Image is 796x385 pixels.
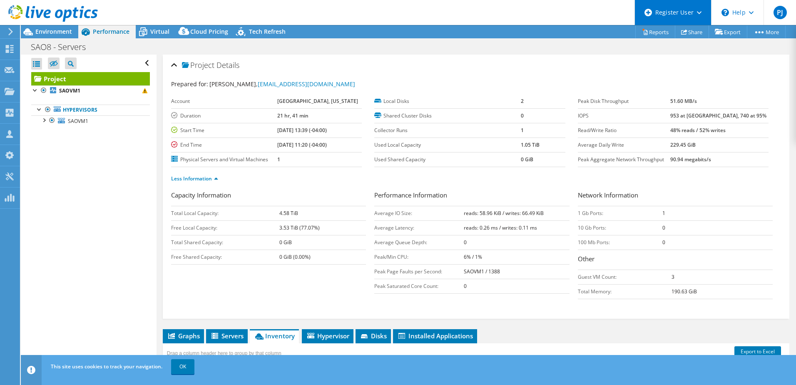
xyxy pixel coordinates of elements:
[521,97,524,105] b: 2
[35,27,72,35] span: Environment
[171,80,208,88] label: Prepared for:
[578,220,663,235] td: 10 Gb Ports:
[464,224,537,231] b: reads: 0.26 ms / writes: 0.11 ms
[171,359,194,374] a: OK
[374,155,520,164] label: Used Shared Capacity
[306,332,349,340] span: Hypervisor
[27,42,99,52] h1: SAO8 - Servers
[578,190,773,202] h3: Network Information
[670,156,711,163] b: 90.94 megabits/s
[277,112,308,119] b: 21 hr, 41 min
[171,97,277,105] label: Account
[521,127,524,134] b: 1
[31,105,150,115] a: Hypervisors
[578,270,672,284] td: Guest VM Count:
[93,27,129,35] span: Performance
[578,254,773,265] h3: Other
[258,80,355,88] a: [EMAIL_ADDRESS][DOMAIN_NAME]
[254,332,295,340] span: Inventory
[578,97,670,105] label: Peak Disk Throughput
[721,9,729,16] svg: \n
[747,25,786,38] a: More
[165,347,284,359] div: Drag a column header here to group by that column
[578,126,670,135] label: Read/Write Ratio
[521,156,533,163] b: 0 GiB
[578,112,670,120] label: IOPS
[150,27,169,35] span: Virtual
[59,87,80,94] b: SAOVM1
[734,346,781,357] a: Export to Excel
[277,97,358,105] b: [GEOGRAPHIC_DATA], [US_STATE]
[171,206,279,220] td: Total Local Capacity:
[249,27,286,35] span: Tech Refresh
[374,190,569,202] h3: Performance Information
[374,126,520,135] label: Collector Runs
[51,363,162,370] span: This site uses cookies to track your navigation.
[171,220,279,235] td: Free Local Capacity:
[374,250,464,264] td: Peak/Min CPU:
[464,253,482,260] b: 6% / 1%
[279,224,320,231] b: 3.53 TiB (77.07%)
[670,112,766,119] b: 953 at [GEOGRAPHIC_DATA], 740 at 95%
[209,80,355,88] span: [PERSON_NAME],
[167,332,200,340] span: Graphs
[182,61,214,70] span: Project
[670,97,697,105] b: 51.60 MB/s
[662,210,665,217] b: 1
[171,141,277,149] label: End Time
[31,85,150,96] a: SAOVM1
[672,273,674,280] b: 3
[578,141,670,149] label: Average Daily Write
[171,250,279,264] td: Free Shared Capacity:
[210,332,244,340] span: Servers
[171,112,277,120] label: Duration
[672,288,697,295] b: 190.63 GiB
[277,156,280,163] b: 1
[675,25,709,38] a: Share
[279,253,311,260] b: 0 GiB (0.00%)
[374,141,520,149] label: Used Local Capacity
[578,206,663,220] td: 1 Gb Ports:
[670,127,726,134] b: 48% reads / 52% writes
[374,112,520,120] label: Shared Cluster Disks
[68,117,88,125] span: SAOVM1
[578,155,670,164] label: Peak Aggregate Network Throughput
[374,220,464,235] td: Average Latency:
[374,206,464,220] td: Average IO Size:
[670,141,696,148] b: 229.45 GiB
[374,279,464,293] td: Peak Saturated Core Count:
[374,235,464,250] td: Average Queue Depth:
[578,284,672,299] td: Total Memory:
[662,239,665,246] b: 0
[31,115,150,126] a: SAOVM1
[171,175,218,182] a: Less Information
[662,224,665,231] b: 0
[464,239,467,246] b: 0
[374,264,464,279] td: Peak Page Faults per Second:
[374,97,520,105] label: Local Disks
[171,235,279,250] td: Total Shared Capacity:
[464,210,544,217] b: reads: 58.96 KiB / writes: 66.49 KiB
[709,25,747,38] a: Export
[397,332,473,340] span: Installed Applications
[277,127,327,134] b: [DATE] 13:39 (-04:00)
[635,25,675,38] a: Reports
[277,141,327,148] b: [DATE] 11:20 (-04:00)
[464,282,467,290] b: 0
[578,235,663,250] td: 100 Mb Ports:
[774,6,787,19] span: PJ
[31,72,150,85] a: Project
[216,60,239,70] span: Details
[190,27,228,35] span: Cloud Pricing
[279,210,298,217] b: 4.58 TiB
[521,112,524,119] b: 0
[171,190,366,202] h3: Capacity Information
[464,268,500,275] b: SAOVM1 / 1388
[360,332,387,340] span: Disks
[171,155,277,164] label: Physical Servers and Virtual Machines
[521,141,540,148] b: 1.05 TiB
[279,239,292,246] b: 0 GiB
[171,126,277,135] label: Start Time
